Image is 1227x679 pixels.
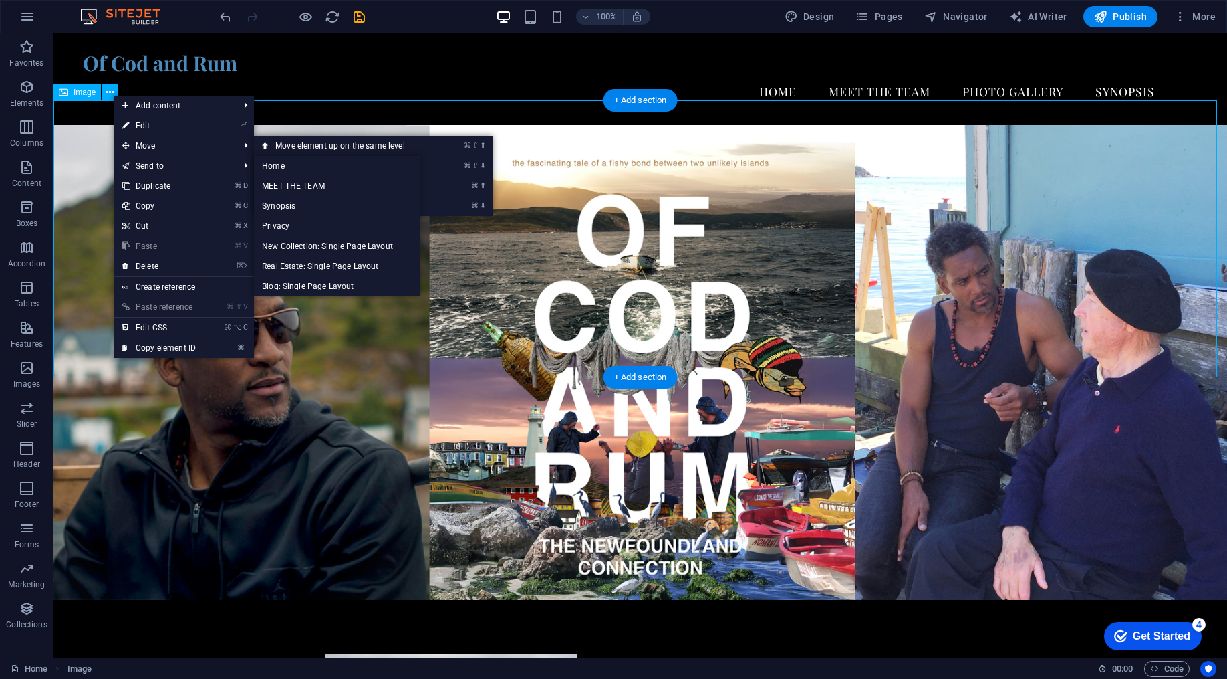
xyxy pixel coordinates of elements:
i: ⌘ [237,343,245,352]
h6: 100% [596,9,618,25]
div: Get Started 4 items remaining, 20% complete [11,7,108,35]
div: + Add section [603,366,678,389]
i: ⏎ [241,121,247,130]
p: Content [12,178,41,189]
a: ⌦Delete [114,256,204,276]
span: Move [114,136,234,156]
i: ⇧ [236,302,242,311]
a: Privacy [254,216,420,236]
h6: Session time [1098,661,1133,677]
p: Images [13,379,41,389]
p: Accordion [8,258,45,269]
span: 00 00 [1112,661,1133,677]
a: ⏎Edit [114,116,204,136]
span: AI Writer [1009,10,1067,23]
i: V [243,302,247,311]
i: ⬆ [480,141,486,150]
span: Design [785,10,835,23]
button: Usercentrics [1200,661,1216,677]
span: Pages [855,10,902,23]
i: ⌘ [471,201,479,210]
span: Click to select. Double-click to edit [67,661,92,677]
i: C [243,323,247,332]
div: 4 [99,3,112,16]
i: ⌘ [464,141,471,150]
button: save [351,9,367,25]
i: ⌘ [224,323,231,332]
p: Favorites [9,58,43,68]
img: Editor Logo [77,9,177,25]
a: Real Estate: Single Page Layout [254,256,420,276]
button: reload [324,9,340,25]
span: : [1121,664,1123,674]
i: Save (Ctrl+S) [352,9,367,25]
button: AI Writer [1004,6,1073,27]
span: Publish [1094,10,1147,23]
a: ⌘XCut [114,216,204,236]
i: V [243,241,247,250]
div: + Add section [603,89,678,112]
a: ⌘⌥CEdit CSS [114,318,204,338]
p: Marketing [8,579,45,590]
i: I [246,343,247,352]
i: ⇧ [472,161,479,170]
nav: breadcrumb [67,661,92,677]
p: Slider [17,419,37,429]
i: ⌘ [235,221,242,230]
span: Image [74,88,96,96]
span: Navigator [924,10,988,23]
p: Columns [10,138,43,149]
i: ⌘ [235,181,242,190]
i: Undo: Move elements (Ctrl+Z) [218,9,233,25]
button: undo [217,9,233,25]
button: Navigator [919,6,993,27]
span: Code [1150,661,1184,677]
button: Design [779,6,840,27]
button: 100% [576,9,624,25]
i: X [243,221,247,230]
p: Features [11,338,43,349]
i: ⌘ [235,241,242,250]
i: ⌘ [227,302,234,311]
a: Home [254,156,420,176]
p: Header [13,459,40,470]
i: On resize automatically adjust zoom level to fit chosen device. [631,11,643,23]
i: ⇧ [472,141,479,150]
a: New Collection: Single Page Layout [254,236,420,256]
a: ⌘⇧VPaste reference [114,297,204,317]
p: Forms [15,539,39,550]
button: Pages [850,6,908,27]
p: Footer [15,499,39,510]
a: Send to [114,156,234,176]
p: Tables [15,298,39,309]
a: ⌘DDuplicate [114,176,204,196]
div: Get Started [39,15,97,27]
a: ⌘ICopy element ID [114,338,204,358]
i: ⬇ [480,201,486,210]
i: ⌘ [464,161,471,170]
a: Click to cancel selection. Double-click to open Pages [11,661,47,677]
a: ⌘⇧⬆Move element up on the same level [254,136,442,156]
a: MEET THE TEAM [254,176,420,196]
i: ⌘ [471,181,479,190]
i: ⌘ [235,201,242,210]
button: Click here to leave preview mode and continue editing [297,9,313,25]
i: ⬇ [480,161,486,170]
button: Code [1144,661,1190,677]
span: Add content [114,96,234,116]
a: Synopsis [254,196,420,216]
p: Boxes [16,218,38,229]
span: More [1174,10,1216,23]
i: C [243,201,247,210]
a: Blog: Single Page Layout [254,276,420,296]
div: Design (Ctrl+Alt+Y) [779,6,840,27]
i: D [243,181,247,190]
i: ⬆ [480,181,486,190]
i: ⌥ [233,323,242,332]
a: ⌘VPaste [114,236,204,256]
a: Create reference [114,277,254,297]
i: ⌦ [237,262,247,270]
button: Publish [1083,6,1157,27]
p: Collections [6,619,47,630]
p: Elements [10,98,44,108]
